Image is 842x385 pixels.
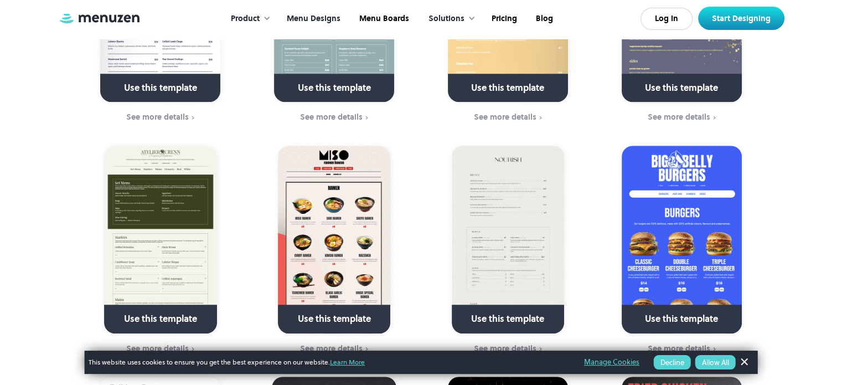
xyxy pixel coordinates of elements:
a: Blog [525,2,561,36]
a: See more details [428,111,588,124]
button: Decline [654,355,691,369]
div: See more details [474,112,536,121]
a: Start Designing [698,7,784,30]
span: This website uses cookies to ensure you get the best experience on our website. [89,357,569,367]
div: See more details [126,112,189,121]
div: See more details [300,112,363,121]
a: See more details [81,111,241,124]
a: See more details [602,343,762,355]
div: Solutions [428,13,464,25]
button: Allow All [695,355,736,369]
a: Manage Cookies [584,356,639,368]
div: See more details [648,112,710,121]
a: Use this template [622,146,742,333]
a: Menu Designs [276,2,349,36]
a: Use this template [104,146,216,333]
div: Product [220,2,276,36]
a: Use this template [452,146,564,333]
a: See more details [602,111,762,124]
a: See more details [254,111,414,124]
div: See more details [474,344,536,353]
a: Menu Boards [349,2,417,36]
div: Product [231,13,260,25]
div: See more details [126,344,189,353]
a: See more details [428,343,588,355]
div: Solutions [417,2,481,36]
div: See more details [300,344,363,353]
a: Use this template [278,146,390,333]
a: Learn More [330,357,365,367]
a: Pricing [481,2,525,36]
a: Log In [640,8,693,30]
a: See more details [254,343,414,355]
div: See more details [648,344,710,353]
a: See more details [81,343,241,355]
a: Dismiss Banner [736,354,752,371]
